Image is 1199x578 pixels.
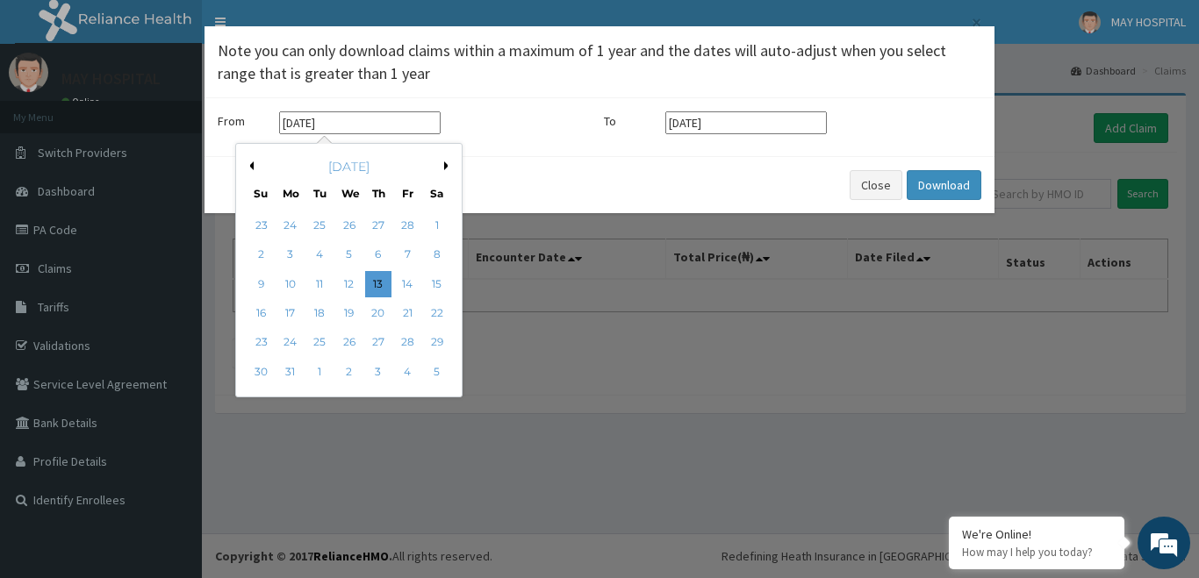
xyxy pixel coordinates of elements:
[91,98,295,121] div: Chat with us now
[394,242,420,268] div: Choose Friday, March 7th, 2025
[312,186,327,201] div: Tu
[218,39,981,84] h4: Note you can only download claims within a maximum of 1 year and the dates will auto-adjust when ...
[306,212,333,239] div: Choose Tuesday, February 25th, 2025
[336,359,363,385] div: Choose Wednesday, April 2nd, 2025
[248,242,275,268] div: Choose Sunday, March 2nd, 2025
[365,359,391,385] div: Choose Thursday, April 3rd, 2025
[424,212,450,239] div: Choose Saturday, March 1st, 2025
[394,300,420,326] div: Choose Friday, March 21st, 2025
[9,389,334,450] textarea: Type your message and hit 'Enter'
[288,9,330,51] div: Minimize live chat window
[365,242,391,268] div: Choose Thursday, March 6th, 2025
[962,545,1111,560] p: How may I help you today?
[254,186,269,201] div: Su
[306,330,333,356] div: Choose Tuesday, March 25th, 2025
[277,300,304,326] div: Choose Monday, March 17th, 2025
[336,212,363,239] div: Choose Wednesday, February 26th, 2025
[394,212,420,239] div: Choose Friday, February 28th, 2025
[365,330,391,356] div: Choose Thursday, March 27th, 2025
[972,11,981,34] span: ×
[429,186,444,201] div: Sa
[970,13,981,32] button: Close
[341,186,356,201] div: We
[665,111,827,134] input: Select end date
[306,359,333,385] div: Choose Tuesday, April 1st, 2025
[247,211,451,387] div: month 2025-03
[424,300,450,326] div: Choose Saturday, March 22nd, 2025
[336,242,363,268] div: Choose Wednesday, March 5th, 2025
[365,212,391,239] div: Choose Thursday, February 27th, 2025
[218,112,270,130] label: From
[444,161,453,170] button: Next Month
[365,300,391,326] div: Choose Thursday, March 20th, 2025
[400,186,415,201] div: Fr
[277,271,304,297] div: Choose Monday, March 10th, 2025
[394,271,420,297] div: Choose Friday, March 14th, 2025
[306,242,333,268] div: Choose Tuesday, March 4th, 2025
[248,330,275,356] div: Choose Sunday, March 23rd, 2025
[32,88,71,132] img: d_794563401_company_1708531726252_794563401
[306,271,333,297] div: Choose Tuesday, March 11th, 2025
[424,359,450,385] div: Choose Saturday, April 5th, 2025
[277,242,304,268] div: Choose Monday, March 3rd, 2025
[248,271,275,297] div: Choose Sunday, March 9th, 2025
[424,330,450,356] div: Choose Saturday, March 29th, 2025
[371,186,386,201] div: Th
[365,271,391,297] div: Choose Thursday, March 13th, 2025
[283,186,298,201] div: Mo
[248,359,275,385] div: Choose Sunday, March 30th, 2025
[604,112,657,130] label: To
[277,212,304,239] div: Choose Monday, February 24th, 2025
[336,271,363,297] div: Choose Wednesday, March 12th, 2025
[248,212,275,239] div: Choose Sunday, February 23rd, 2025
[424,271,450,297] div: Choose Saturday, March 15th, 2025
[306,300,333,326] div: Choose Tuesday, March 18th, 2025
[277,330,304,356] div: Choose Monday, March 24th, 2025
[394,359,420,385] div: Choose Friday, April 4th, 2025
[277,359,304,385] div: Choose Monday, March 31st, 2025
[336,300,363,326] div: Choose Wednesday, March 19th, 2025
[962,526,1111,542] div: We're Online!
[243,158,455,175] div: [DATE]
[279,111,441,134] input: Select start date
[394,330,420,356] div: Choose Friday, March 28th, 2025
[907,170,981,200] button: Download
[245,161,254,170] button: Previous Month
[850,170,902,200] button: Close
[336,330,363,356] div: Choose Wednesday, March 26th, 2025
[424,242,450,268] div: Choose Saturday, March 8th, 2025
[248,300,275,326] div: Choose Sunday, March 16th, 2025
[102,175,242,353] span: We're online!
